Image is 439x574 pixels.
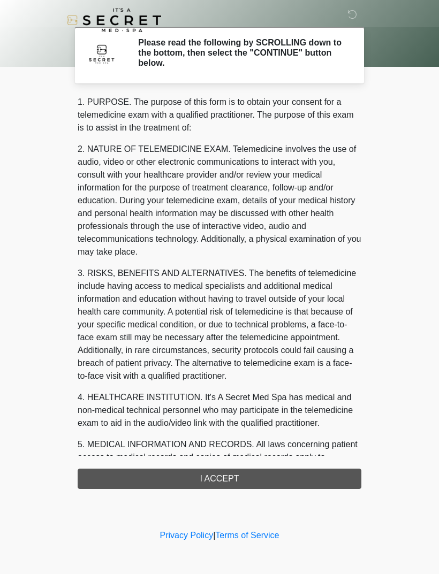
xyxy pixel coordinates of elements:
[78,391,361,430] p: 4. HEALTHCARE INSTITUTION. It's A Secret Med Spa has medical and non-medical technical personnel ...
[213,531,215,540] a: |
[78,143,361,258] p: 2. NATURE OF TELEMEDICINE EXAM. Telemedicine involves the use of audio, video or other electronic...
[215,531,279,540] a: Terms of Service
[138,37,345,68] h2: Please read the following by SCROLLING down to the bottom, then select the "CONTINUE" button below.
[78,438,361,502] p: 5. MEDICAL INFORMATION AND RECORDS. All laws concerning patient access to medical records and cop...
[67,8,161,32] img: It's A Secret Med Spa Logo
[160,531,214,540] a: Privacy Policy
[78,96,361,134] p: 1. PURPOSE. The purpose of this form is to obtain your consent for a telemedicine exam with a qua...
[78,267,361,382] p: 3. RISKS, BENEFITS AND ALTERNATIVES. The benefits of telemedicine include having access to medica...
[86,37,118,70] img: Agent Avatar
